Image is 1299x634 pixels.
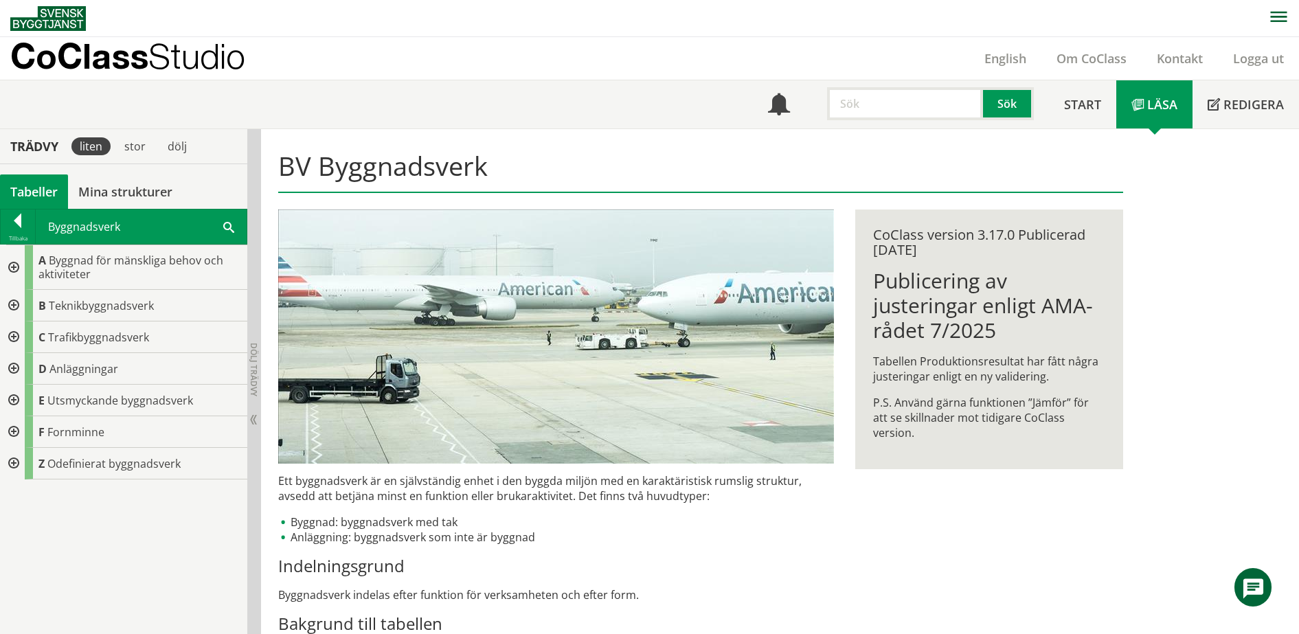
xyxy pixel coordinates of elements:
h3: Bakgrund till tabellen [278,613,834,634]
span: A [38,253,46,268]
li: Byggnad: byggnadsverk med tak [278,514,834,530]
span: C [38,330,45,345]
a: Start [1049,80,1116,128]
a: Logga ut [1218,50,1299,67]
span: F [38,424,45,440]
span: Trafikbyggnadsverk [48,330,149,345]
span: Z [38,456,45,471]
a: Om CoClass [1041,50,1142,67]
span: Notifikationer [768,95,790,117]
span: Läsa [1147,96,1177,113]
p: CoClass [10,48,245,64]
img: Svensk Byggtjänst [10,6,86,31]
h1: Publicering av justeringar enligt AMA-rådet 7/2025 [873,269,1105,343]
span: Dölj trädvy [248,343,260,396]
li: Anläggning: byggnadsverk som inte är byggnad [278,530,834,545]
img: flygplatsbana.jpg [278,210,834,464]
div: dölj [159,137,195,155]
p: Tabellen Produktionsresultat har fått några justeringar enligt en ny validering. [873,354,1105,384]
span: B [38,298,46,313]
span: Teknikbyggnadsverk [49,298,154,313]
div: Trädvy [3,139,66,154]
div: Byggnadsverk [36,210,247,244]
a: Läsa [1116,80,1193,128]
span: D [38,361,47,376]
span: Anläggningar [49,361,118,376]
a: Mina strukturer [68,174,183,209]
div: Tillbaka [1,233,35,244]
a: Redigera [1193,80,1299,128]
span: Odefinierat byggnadsverk [47,456,181,471]
div: CoClass version 3.17.0 Publicerad [DATE] [873,227,1105,258]
span: Redigera [1223,96,1284,113]
span: E [38,393,45,408]
div: stor [116,137,154,155]
span: Fornminne [47,424,104,440]
p: P.S. Använd gärna funktionen ”Jämför” för att se skillnader mot tidigare CoClass version. [873,395,1105,440]
div: liten [71,137,111,155]
h3: Indelningsgrund [278,556,834,576]
span: Start [1064,96,1101,113]
span: Studio [148,36,245,76]
input: Sök [827,87,983,120]
span: Byggnad för mänskliga behov och aktiviteter [38,253,223,282]
a: English [969,50,1041,67]
button: Sök [983,87,1034,120]
span: Sök i tabellen [223,219,234,234]
span: Utsmyckande byggnadsverk [47,393,193,408]
h1: BV Byggnadsverk [278,150,1122,193]
a: Kontakt [1142,50,1218,67]
a: CoClassStudio [10,37,275,80]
